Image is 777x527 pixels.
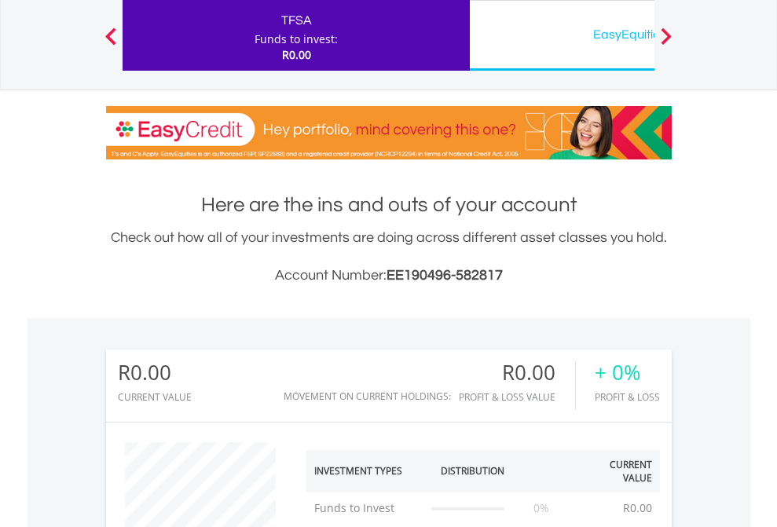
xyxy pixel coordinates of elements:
span: R0.00 [282,47,311,62]
span: EE190496-582817 [387,268,503,283]
div: Distribution [441,464,504,478]
td: R0.00 [615,492,660,524]
div: R0.00 [459,361,575,384]
button: Previous [95,35,126,51]
button: Next [651,35,682,51]
td: 0% [512,492,571,524]
h1: Here are the ins and outs of your account [106,191,672,219]
div: Funds to invest: [255,31,338,47]
div: R0.00 [118,361,192,384]
div: + 0% [595,361,660,384]
div: TFSA [132,9,460,31]
div: Check out how all of your investments are doing across different asset classes you hold. [106,227,672,287]
div: Profit & Loss Value [459,392,575,402]
td: Funds to Invest [306,492,424,524]
th: Investment Types [306,450,424,492]
div: Profit & Loss [595,392,660,402]
h3: Account Number: [106,265,672,287]
div: CURRENT VALUE [118,392,192,402]
img: EasyCredit Promotion Banner [106,106,672,159]
div: Movement on Current Holdings: [284,391,451,401]
th: Current Value [571,450,660,492]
